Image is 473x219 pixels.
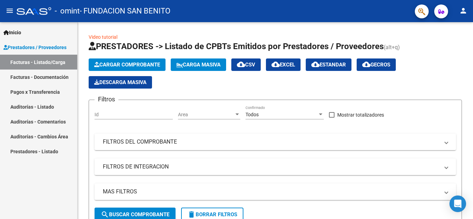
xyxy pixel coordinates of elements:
span: Carga Masiva [176,62,221,68]
button: Carga Masiva [171,58,226,71]
span: - omint [55,3,80,19]
button: CSV [231,58,261,71]
button: Estandar [306,58,351,71]
span: Inicio [3,29,21,36]
mat-icon: cloud_download [311,60,320,69]
mat-expansion-panel-header: FILTROS DEL COMPROBANTE [95,134,456,150]
span: Mostrar totalizadores [337,111,384,119]
a: Video tutorial [89,34,117,40]
span: Cargar Comprobante [94,62,160,68]
span: Area [178,112,234,118]
mat-panel-title: FILTROS DEL COMPROBANTE [103,138,439,146]
h3: Filtros [95,94,118,104]
button: Descarga Masiva [89,76,152,89]
span: Estandar [311,62,346,68]
span: EXCEL [271,62,295,68]
span: (alt+q) [384,44,400,51]
span: Descarga Masiva [94,79,146,85]
mat-icon: cloud_download [362,60,371,69]
mat-icon: person [459,7,467,15]
app-download-masive: Descarga masiva de comprobantes (adjuntos) [89,76,152,89]
button: Gecros [357,58,396,71]
mat-icon: search [101,210,109,219]
button: EXCEL [266,58,301,71]
span: - FUNDACION SAN BENITO [80,3,170,19]
mat-expansion-panel-header: FILTROS DE INTEGRACION [95,158,456,175]
span: Gecros [362,62,390,68]
mat-icon: delete [187,210,196,219]
span: Buscar Comprobante [101,211,169,218]
span: Todos [246,112,259,117]
mat-icon: cloud_download [237,60,245,69]
mat-expansion-panel-header: MAS FILTROS [95,183,456,200]
mat-panel-title: MAS FILTROS [103,188,439,195]
div: Open Intercom Messenger [449,195,466,212]
span: Prestadores / Proveedores [3,44,66,51]
span: CSV [237,62,255,68]
mat-icon: cloud_download [271,60,280,69]
mat-icon: menu [6,7,14,15]
span: Borrar Filtros [187,211,237,218]
mat-panel-title: FILTROS DE INTEGRACION [103,163,439,171]
button: Cargar Comprobante [89,58,166,71]
span: PRESTADORES -> Listado de CPBTs Emitidos por Prestadores / Proveedores [89,42,384,51]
